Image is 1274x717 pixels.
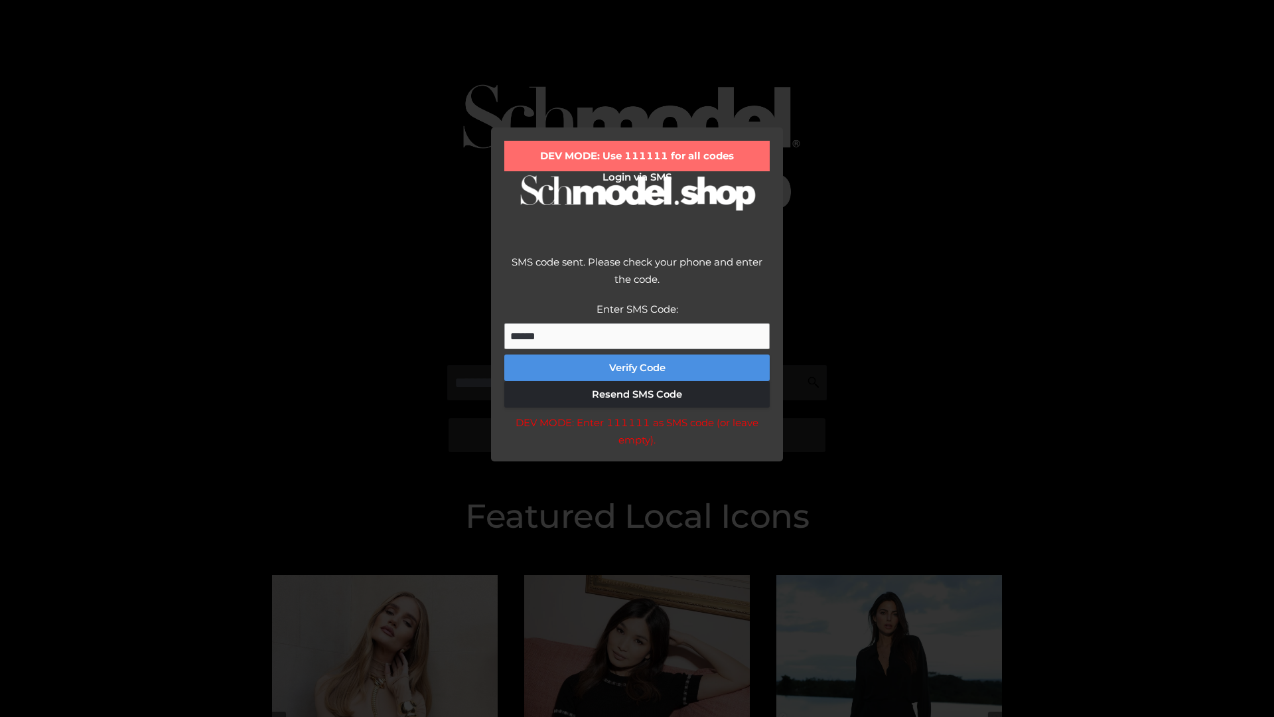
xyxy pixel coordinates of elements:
[504,414,770,448] div: DEV MODE: Enter 111111 as SMS code (or leave empty).
[504,355,770,381] button: Verify Code
[504,141,770,171] div: DEV MODE: Use 111111 for all codes
[504,254,770,301] div: SMS code sent. Please check your phone and enter the code.
[504,171,770,183] h2: Login via SMS
[597,303,678,315] label: Enter SMS Code:
[504,381,770,408] button: Resend SMS Code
